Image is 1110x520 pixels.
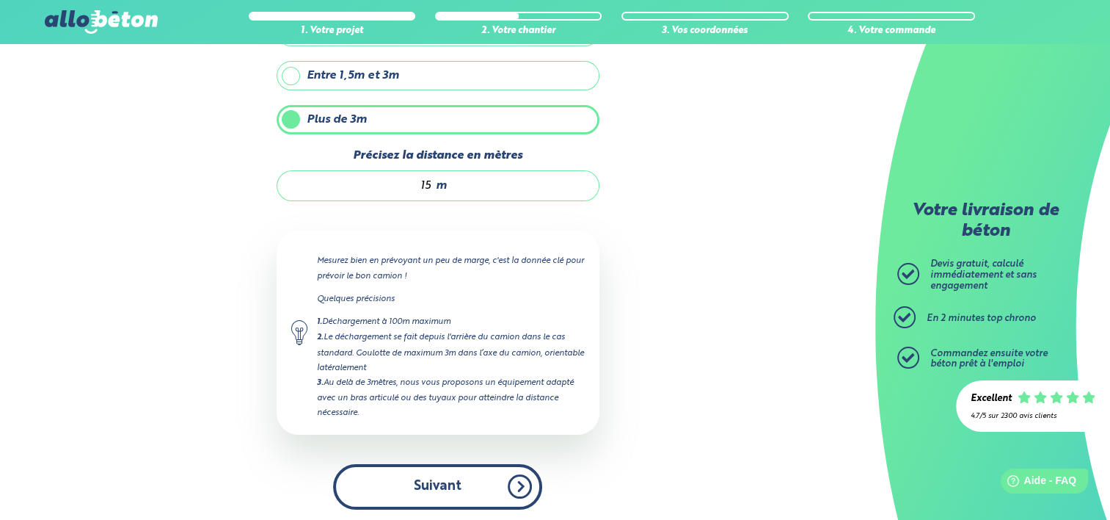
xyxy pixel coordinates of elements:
strong: 1. [317,318,322,326]
div: 2. Votre chantier [435,26,602,37]
label: Entre 1,5m et 3m [277,61,599,90]
span: m [436,179,447,192]
p: Quelques précisions [317,292,585,306]
iframe: Help widget launcher [979,463,1094,504]
div: 3. Vos coordonnées [621,26,789,37]
div: 4. Votre commande [808,26,975,37]
strong: 2. [317,333,324,342]
div: 1. Votre projet [249,26,416,37]
div: Déchargement à 100m maximum [317,314,585,330]
input: 0 [292,178,432,193]
div: Au delà de 3mètres, nous vous proposons un équipement adapté avec un bras articulé ou des tuyaux ... [317,375,585,420]
img: allobéton [45,10,158,34]
button: Suivant [333,464,542,509]
label: Plus de 3m [277,105,599,134]
p: Mesurez bien en prévoyant un peu de marge, c'est la donnée clé pour prévoir le bon camion ! [317,253,585,283]
label: Précisez la distance en mètres [277,149,599,162]
strong: 3. [317,379,324,387]
div: Le déchargement se fait depuis l'arrière du camion dans le cas standard. Goulotte de maximum 3m d... [317,330,585,375]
